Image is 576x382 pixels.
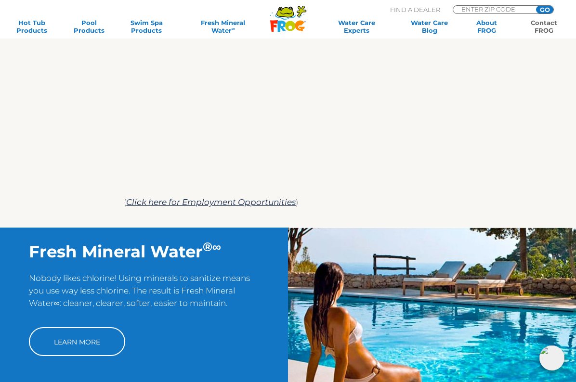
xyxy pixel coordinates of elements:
[124,196,452,208] p: ( )
[460,6,525,13] input: Zip Code Form
[390,5,440,14] p: Find A Dealer
[522,19,566,34] a: ContactFROG
[536,6,553,13] input: GO
[539,345,564,370] img: openIcon
[232,26,235,31] sup: ∞
[124,1,452,177] iframe: Contact Us
[407,19,452,34] a: Water CareBlog
[29,272,259,318] p: Nobody likes chlorine! Using minerals to sanitize means you use way less chlorine. The result is ...
[29,327,125,356] a: Learn More
[67,19,111,34] a: PoolProducts
[126,197,296,207] a: Click here for Employment Opportunities
[318,19,394,34] a: Water CareExperts
[10,19,54,34] a: Hot TubProducts
[29,242,259,262] h2: Fresh Mineral Water
[182,19,265,34] a: Fresh MineralWater∞
[359,40,542,348] iframe: Thrio Integration Page
[203,239,221,254] sup: ®∞
[124,19,169,34] a: Swim SpaProducts
[465,19,509,34] a: AboutFROG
